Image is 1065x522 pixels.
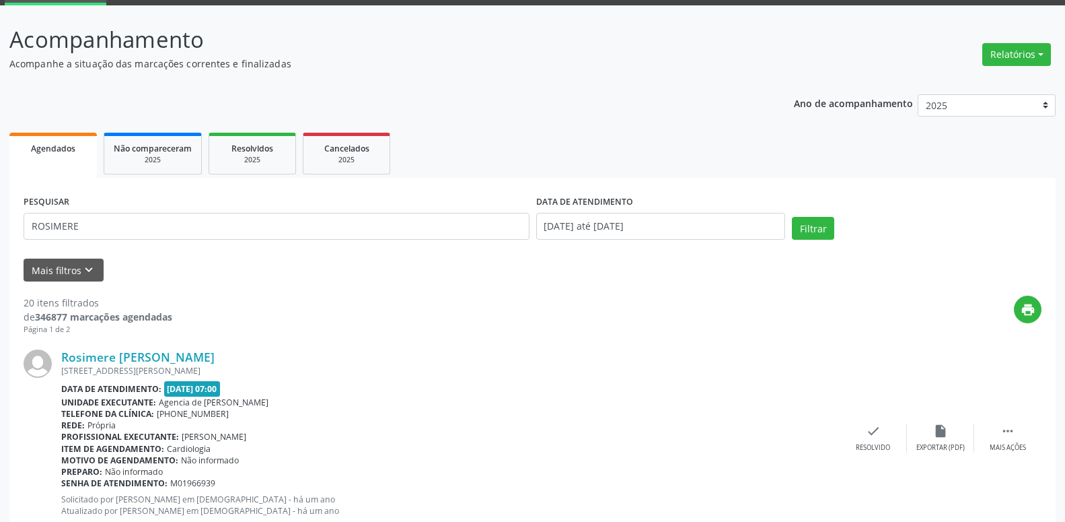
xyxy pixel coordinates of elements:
button: Filtrar [792,217,834,240]
div: 2025 [114,155,192,165]
span: Cancelados [324,143,369,154]
p: Solicitado por [PERSON_NAME] em [DEMOGRAPHIC_DATA] - há um ano Atualizado por [PERSON_NAME] em [D... [61,494,840,517]
input: Nome, código do beneficiário ou CPF [24,213,529,240]
span: [DATE] 07:00 [164,381,221,397]
b: Motivo de agendamento: [61,455,178,466]
div: de [24,310,172,324]
label: PESQUISAR [24,192,69,213]
span: Não compareceram [114,143,192,154]
div: Exportar (PDF) [916,443,965,453]
b: Profissional executante: [61,431,179,443]
div: 20 itens filtrados [24,296,172,310]
i: insert_drive_file [933,424,948,438]
div: Mais ações [990,443,1026,453]
span: Não informado [181,455,239,466]
label: DATA DE ATENDIMENTO [536,192,633,213]
b: Telefone da clínica: [61,408,154,420]
p: Acompanhe a situação das marcações correntes e finalizadas [9,57,742,71]
i: keyboard_arrow_down [81,263,96,278]
b: Item de agendamento: [61,443,164,455]
span: [PERSON_NAME] [182,431,246,443]
span: M01966939 [170,478,215,489]
i: print [1021,302,1035,317]
span: Não informado [105,466,163,478]
b: Data de atendimento: [61,383,161,395]
b: Senha de atendimento: [61,478,168,489]
p: Acompanhamento [9,23,742,57]
div: [STREET_ADDRESS][PERSON_NAME] [61,365,840,377]
span: Agencia de [PERSON_NAME] [159,397,268,408]
button: Mais filtroskeyboard_arrow_down [24,259,104,282]
strong: 346877 marcações agendadas [35,311,172,323]
span: Cardiologia [167,443,211,455]
span: [PHONE_NUMBER] [157,408,229,420]
i: check [866,424,881,438]
span: Agendados [31,143,75,154]
button: print [1014,296,1041,323]
b: Rede: [61,420,85,431]
span: Própria [87,420,116,431]
span: Resolvidos [231,143,273,154]
b: Unidade executante: [61,397,156,408]
div: 2025 [219,155,286,165]
b: Preparo: [61,466,102,478]
img: img [24,350,52,378]
div: Página 1 de 2 [24,324,172,335]
i:  [1000,424,1015,438]
p: Ano de acompanhamento [794,94,913,111]
input: Selecione um intervalo [536,213,786,240]
a: Rosimere [PERSON_NAME] [61,350,215,364]
div: Resolvido [856,443,890,453]
div: 2025 [313,155,380,165]
button: Relatórios [982,43,1051,66]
